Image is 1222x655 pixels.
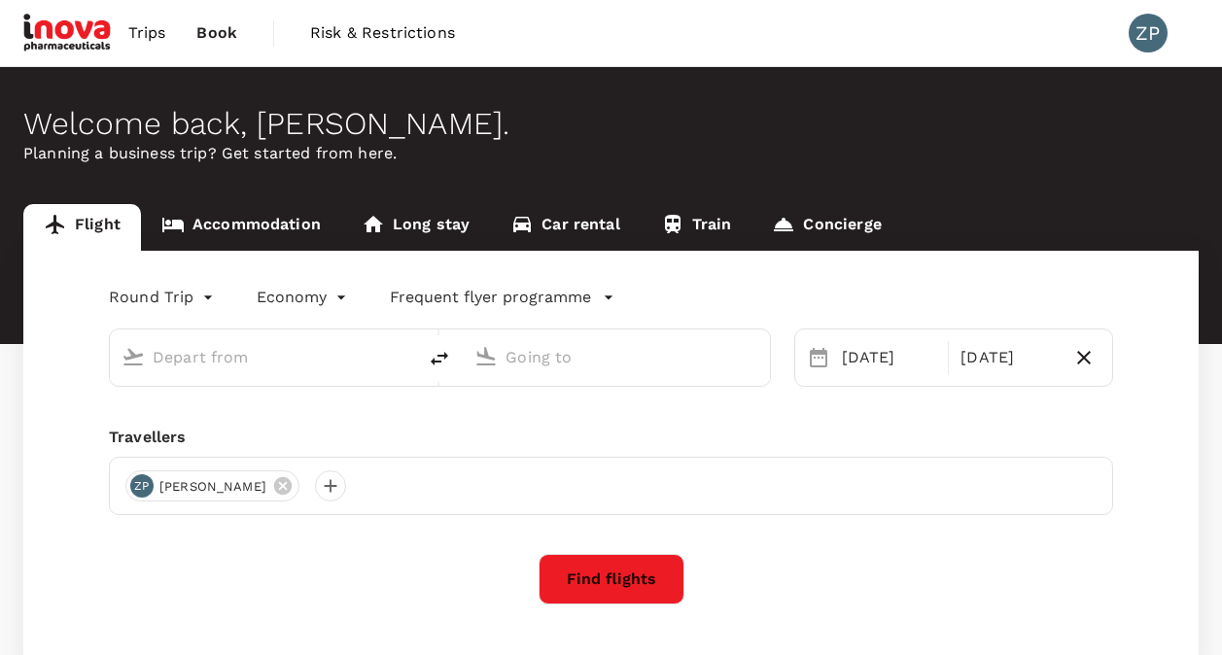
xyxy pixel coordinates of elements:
span: [PERSON_NAME] [148,477,278,497]
input: Depart from [153,342,375,372]
input: Going to [506,342,728,372]
span: Risk & Restrictions [310,21,455,45]
a: Train [641,204,752,251]
button: Frequent flyer programme [390,286,614,309]
a: Concierge [751,204,901,251]
div: ZP [130,474,154,498]
div: ZP [1129,14,1168,52]
div: Travellers [109,426,1113,449]
span: Trips [128,21,166,45]
p: Planning a business trip? Get started from here. [23,142,1199,165]
button: Open [402,355,406,359]
div: Economy [257,282,351,313]
p: Frequent flyer programme [390,286,591,309]
div: Round Trip [109,282,218,313]
div: [DATE] [834,338,945,377]
a: Long stay [341,204,490,251]
div: ZP[PERSON_NAME] [125,470,299,501]
span: Book [196,21,237,45]
button: Open [756,355,760,359]
a: Accommodation [141,204,341,251]
a: Car rental [490,204,641,251]
div: Welcome back , [PERSON_NAME] . [23,106,1199,142]
button: delete [416,335,463,382]
img: iNova Pharmaceuticals [23,12,113,54]
button: Find flights [539,554,684,604]
a: Flight [23,204,141,251]
div: [DATE] [953,338,1064,377]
